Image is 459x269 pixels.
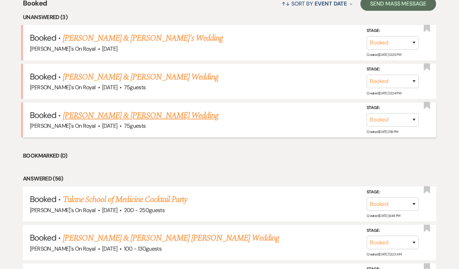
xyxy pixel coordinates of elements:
[367,66,419,73] label: Stage:
[30,110,56,120] span: Booked
[30,207,96,214] span: [PERSON_NAME]'s On Royal
[102,122,117,129] span: [DATE]
[30,232,56,243] span: Booked
[23,151,436,160] li: Bookmarked (0)
[63,193,187,206] a: Tulane School of Medicine Cocktail Party
[102,207,117,214] span: [DATE]
[367,188,419,196] label: Stage:
[367,52,401,57] span: Created: [DATE] 12:35 PM
[30,32,56,43] span: Booked
[30,245,96,252] span: [PERSON_NAME]'s On Royal
[124,122,146,129] span: 75 guests
[367,227,419,235] label: Stage:
[30,45,96,52] span: [PERSON_NAME]'s On Royal
[63,232,279,244] a: [PERSON_NAME] & [PERSON_NAME] [PERSON_NAME] Wedding
[30,84,96,91] span: [PERSON_NAME]'s On Royal
[30,122,96,129] span: [PERSON_NAME]'s On Royal
[367,213,400,218] span: Created: [DATE] 8:44 PM
[124,84,146,91] span: 75 guests
[124,207,165,214] span: 200 - 250 guests
[124,245,161,252] span: 100 - 130 guests
[367,91,401,95] span: Created: [DATE] 12:24 PM
[367,129,398,134] span: Created: [DATE] 1:19 PM
[63,71,218,83] a: [PERSON_NAME] & [PERSON_NAME] Wedding
[102,45,117,52] span: [DATE]
[367,252,401,257] span: Created: [DATE] 12:23 AM
[102,245,117,252] span: [DATE]
[367,27,419,35] label: Stage:
[63,109,218,122] a: [PERSON_NAME] & [PERSON_NAME] Wedding
[30,71,56,82] span: Booked
[23,13,436,22] li: Unanswered (3)
[30,194,56,204] span: Booked
[367,104,419,112] label: Stage:
[63,32,223,44] a: [PERSON_NAME] & [PERSON_NAME]'s Wedding
[102,84,117,91] span: [DATE]
[23,174,436,183] li: Answered (56)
